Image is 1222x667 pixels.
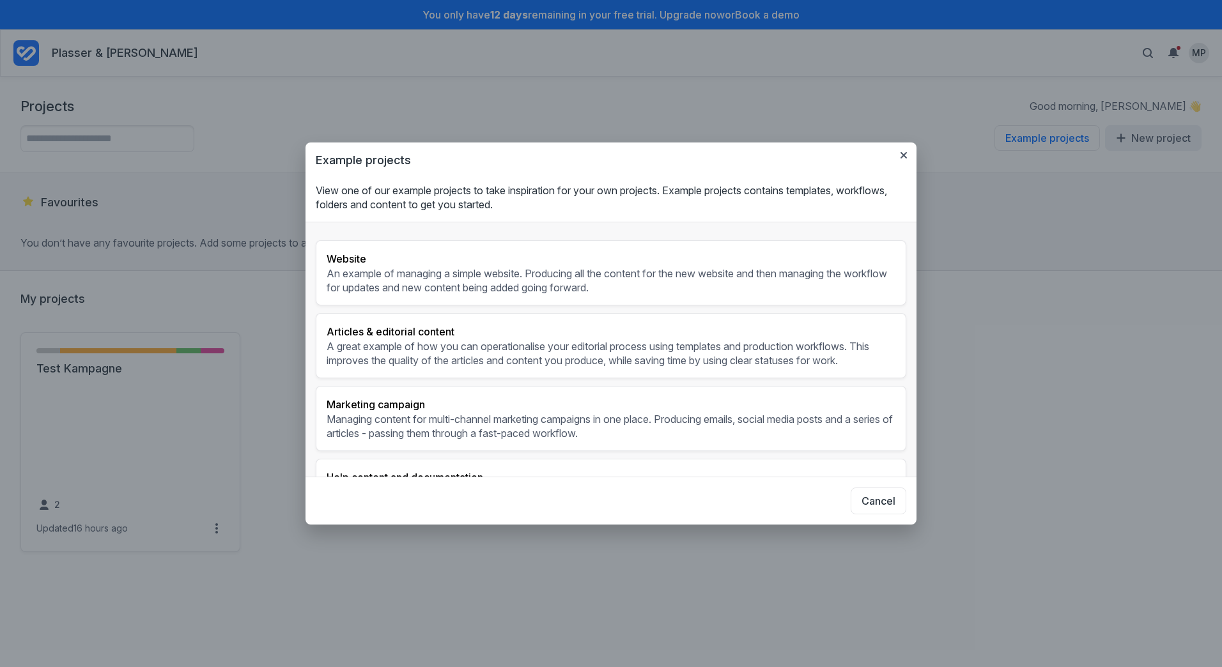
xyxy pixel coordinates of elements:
[851,487,906,514] button: Cancel
[316,240,906,305] a: WebsiteAn example of managing a simple website. Producing all the content for the new website and...
[327,470,895,485] h3: Help content and documentation
[327,397,895,412] h3: Marketing campaign
[316,183,906,211] p: View one of our example projects to take inspiration for your own projects. Example projects cont...
[327,339,895,367] p: A great example of how you can operationalise your editorial process using templates and producti...
[327,251,895,266] h3: Website
[327,266,895,295] p: An example of managing a simple website. Producing all the content for the new website and then m...
[316,459,906,524] a: Help content and documentationThis project shows how we manage all of our own help and support do...
[316,153,906,168] h3: Example projects
[327,324,895,339] h3: Articles & editorial content
[327,412,895,440] p: Managing content for multi-channel marketing campaigns in one place. Producing emails, social med...
[316,313,906,378] a: Articles & editorial contentA great example of how you can operationalise your editorial process ...
[316,386,906,451] a: Marketing campaignManaging content for multi-channel marketing campaigns in one place. Producing ...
